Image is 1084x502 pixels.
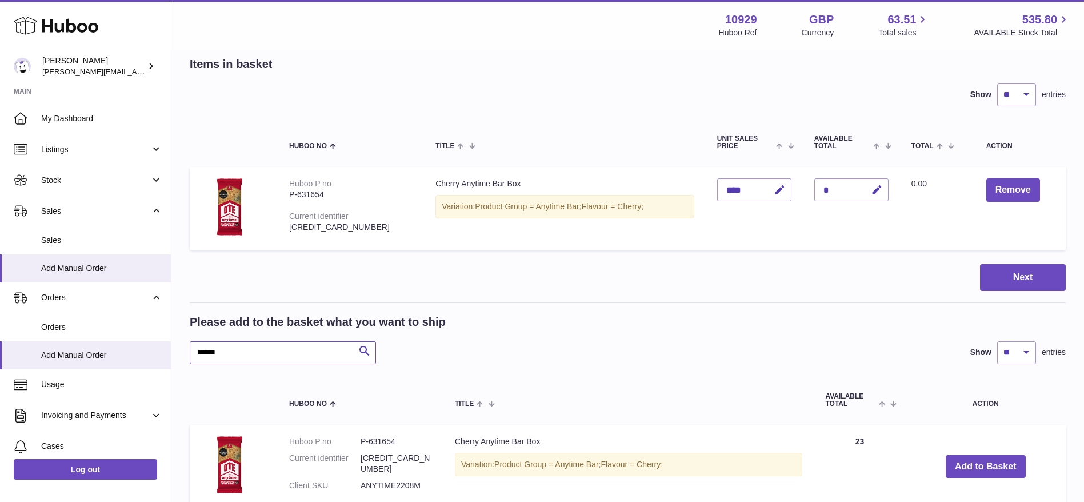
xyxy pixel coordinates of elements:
span: Orders [41,292,150,303]
dd: [CREDIT_CARD_NUMBER] [361,453,432,475]
div: Variation: [455,453,802,476]
span: Product Group = Anytime Bar; [494,460,601,469]
span: Add Manual Order [41,350,162,361]
span: [PERSON_NAME][EMAIL_ADDRESS][DOMAIN_NAME] [42,67,229,76]
strong: GBP [809,12,834,27]
span: Flavour = Cherry; [601,460,663,469]
div: Action [986,142,1054,150]
span: Cases [41,441,162,452]
span: Invoicing and Payments [41,410,150,421]
span: 63.51 [887,12,916,27]
dd: P-631654 [361,436,432,447]
span: My Dashboard [41,113,162,124]
img: thomas@otesports.co.uk [14,58,31,75]
a: 63.51 Total sales [878,12,929,38]
dt: Current identifier [289,453,361,475]
div: P-631654 [289,189,413,200]
a: 535.80 AVAILABLE Stock Total [974,12,1070,38]
span: AVAILABLE Total [825,393,876,408]
span: Sales [41,235,162,246]
div: [CREDIT_CARD_NUMBER] [289,222,413,233]
span: Total [911,142,934,150]
div: Huboo Ref [719,27,757,38]
label: Show [970,89,991,100]
span: Usage [41,379,162,390]
span: Huboo no [289,142,327,150]
span: Huboo no [289,400,327,408]
button: Remove [986,178,1040,202]
dd: ANYTIME2208M [361,480,432,491]
span: entries [1042,89,1066,100]
dt: Client SKU [289,480,361,491]
span: entries [1042,347,1066,358]
span: AVAILABLE Stock Total [974,27,1070,38]
span: Product Group = Anytime Bar; [475,202,581,211]
span: Total sales [878,27,929,38]
img: Cherry Anytime Bar Box [201,436,258,493]
button: Next [980,264,1066,291]
span: Listings [41,144,150,155]
span: Add Manual Order [41,263,162,274]
span: Stock [41,175,150,186]
span: Sales [41,206,150,217]
span: Orders [41,322,162,333]
h2: Items in basket [190,57,273,72]
div: Variation: [435,195,694,218]
img: Cherry Anytime Bar Box [201,178,258,236]
a: Log out [14,459,157,480]
span: 535.80 [1022,12,1057,27]
strong: 10929 [725,12,757,27]
label: Show [970,347,991,358]
div: Huboo P no [289,179,331,188]
div: Currency [802,27,834,38]
button: Add to Basket [946,455,1026,479]
dt: Huboo P no [289,436,361,447]
div: Current identifier [289,212,349,221]
span: Title [435,142,454,150]
td: Cherry Anytime Bar Box [424,167,706,250]
h2: Please add to the basket what you want to ship [190,314,446,330]
span: Flavour = Cherry; [582,202,644,211]
span: Unit Sales Price [717,135,774,150]
div: [PERSON_NAME] [42,55,145,77]
th: Action [905,381,1066,419]
span: Title [455,400,474,408]
span: AVAILABLE Total [814,135,871,150]
span: 0.00 [911,179,927,188]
